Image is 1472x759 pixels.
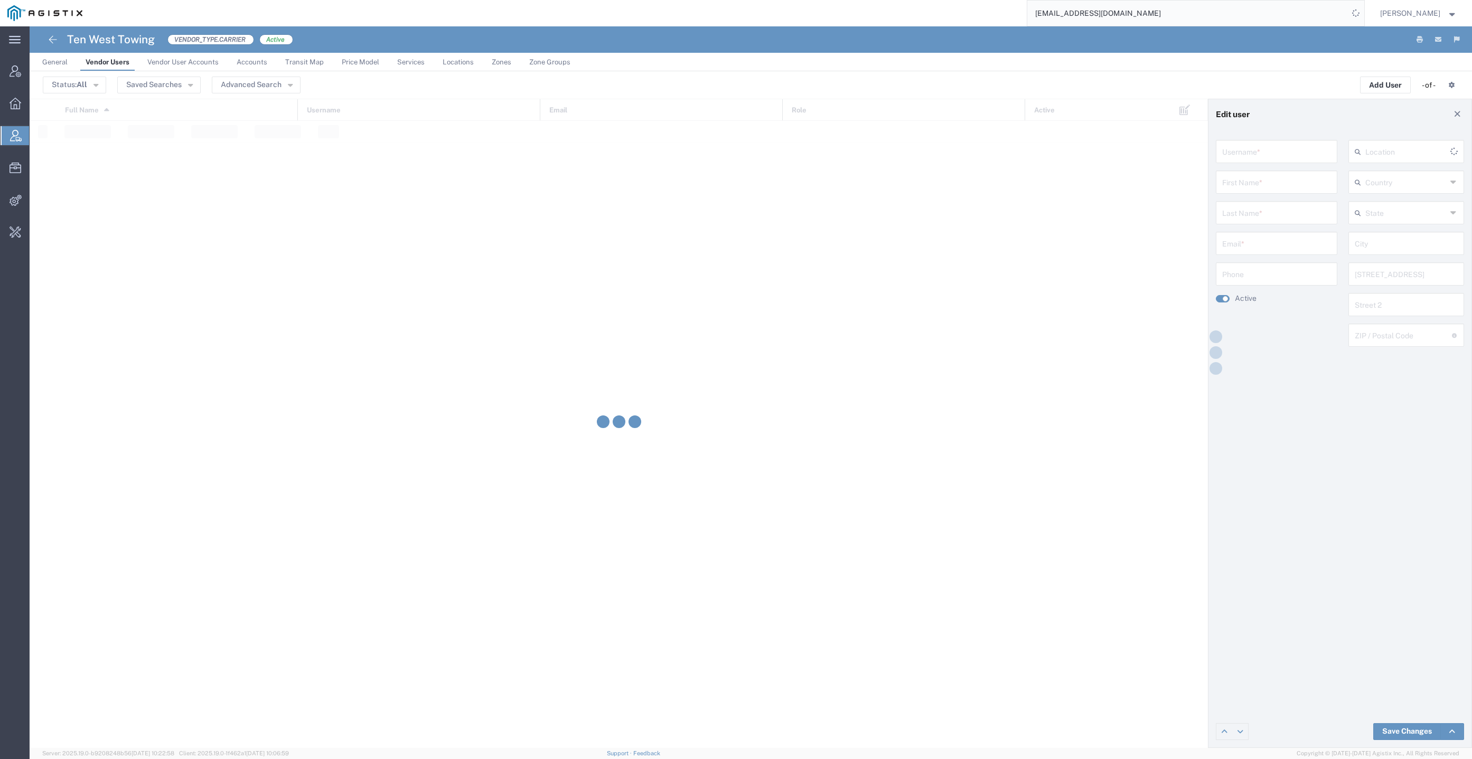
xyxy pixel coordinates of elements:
span: General [42,58,68,66]
h4: Ten West Towing [67,26,155,53]
span: Services [397,58,425,66]
h4: Edit user [1216,109,1250,119]
span: Transit Map [285,58,324,66]
span: Zones [492,58,511,66]
span: Accounts [237,58,267,66]
span: All [77,80,87,89]
button: Add User [1360,77,1411,93]
span: VENDOR_TYPE.CARRIER [167,34,254,45]
a: Edit next row [1232,724,1248,739]
a: Save Changes [1373,723,1441,740]
span: Price Model [342,58,379,66]
a: Edit previous row [1216,724,1232,739]
span: Zone Groups [529,58,570,66]
span: Vendor Users [86,58,129,66]
button: Advanced Search [212,77,301,93]
button: [PERSON_NAME] [1380,7,1458,20]
button: Saved Searches [117,77,201,93]
span: Copyright © [DATE]-[DATE] Agistix Inc., All Rights Reserved [1297,749,1459,758]
div: - of - [1422,80,1440,91]
a: Support [607,750,633,756]
span: Client: 2025.19.0-1f462a1 [179,750,289,756]
a: Feedback [633,750,660,756]
span: [DATE] 10:22:58 [132,750,174,756]
button: Status:All [43,77,106,93]
span: Vendor User Accounts [147,58,219,66]
span: Don'Jon Kelly [1380,7,1440,19]
span: Locations [443,58,474,66]
input: Search for shipment number, reference number [1027,1,1348,26]
label: Active [1235,293,1257,304]
span: Active [259,34,293,45]
img: logo [7,5,82,21]
span: [DATE] 10:06:59 [246,750,289,756]
span: Server: 2025.19.0-b9208248b56 [42,750,174,756]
